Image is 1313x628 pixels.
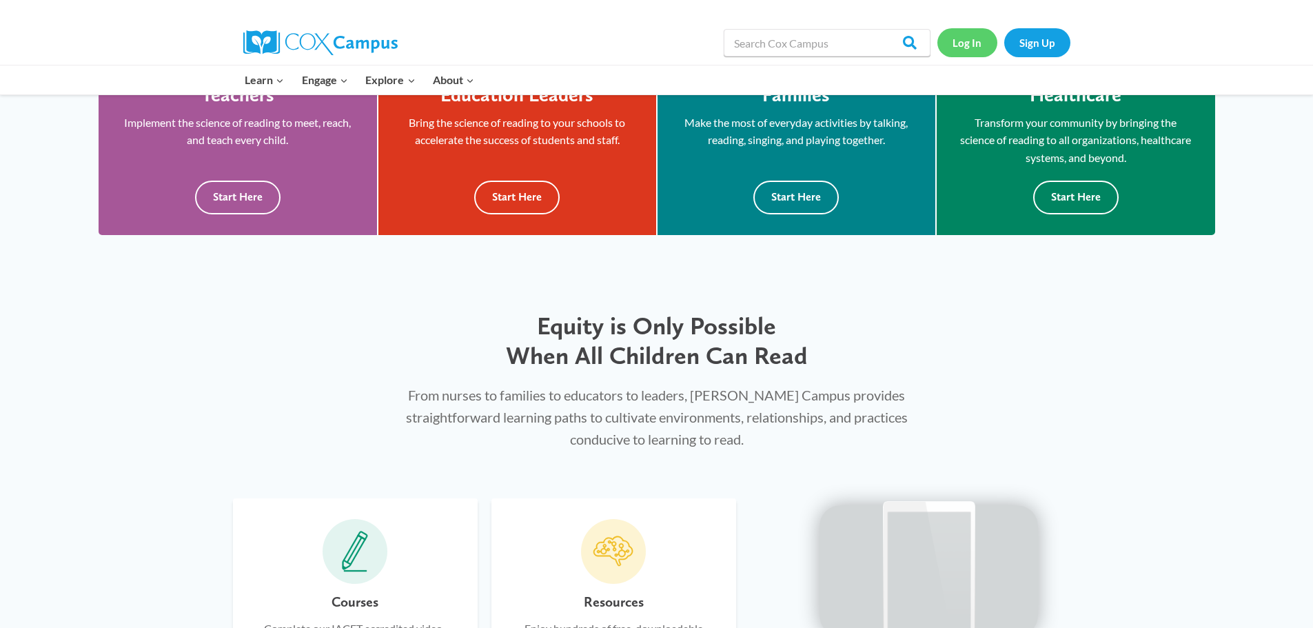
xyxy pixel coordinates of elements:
input: Search Cox Campus [724,29,930,57]
h4: Healthcare [1030,83,1121,107]
p: Implement the science of reading to meet, reach, and teach every child. [119,114,356,149]
button: Start Here [753,181,839,214]
h4: Families [762,83,830,107]
button: Child menu of Learn [236,65,294,94]
a: Education Leaders Bring the science of reading to your schools to accelerate the success of stude... [378,63,656,235]
a: Log In [937,28,997,57]
button: Child menu of Engage [293,65,357,94]
button: Child menu of About [424,65,483,94]
h6: Courses [332,591,378,613]
button: Start Here [195,181,281,214]
p: Transform your community by bringing the science of reading to all organizations, healthcare syst... [957,114,1194,167]
nav: Primary Navigation [236,65,483,94]
img: Cox Campus [243,30,398,55]
button: Start Here [1033,181,1119,214]
a: Families Make the most of everyday activities by talking, reading, singing, and playing together.... [658,63,935,235]
span: Equity is Only Possible When All Children Can Read [506,311,808,370]
nav: Secondary Navigation [937,28,1070,57]
h4: Teachers [201,83,274,107]
a: Healthcare Transform your community by bringing the science of reading to all organizations, heal... [937,63,1215,235]
button: Start Here [474,181,560,214]
p: From nurses to families to educators to leaders, [PERSON_NAME] Campus provides straightforward le... [390,384,924,450]
h4: Education Leaders [440,83,593,107]
p: Make the most of everyday activities by talking, reading, singing, and playing together. [678,114,915,149]
button: Child menu of Explore [357,65,425,94]
a: Teachers Implement the science of reading to meet, reach, and teach every child. Start Here [99,63,377,235]
h6: Resources [584,591,644,613]
p: Bring the science of reading to your schools to accelerate the success of students and staff. [399,114,635,149]
a: Sign Up [1004,28,1070,57]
